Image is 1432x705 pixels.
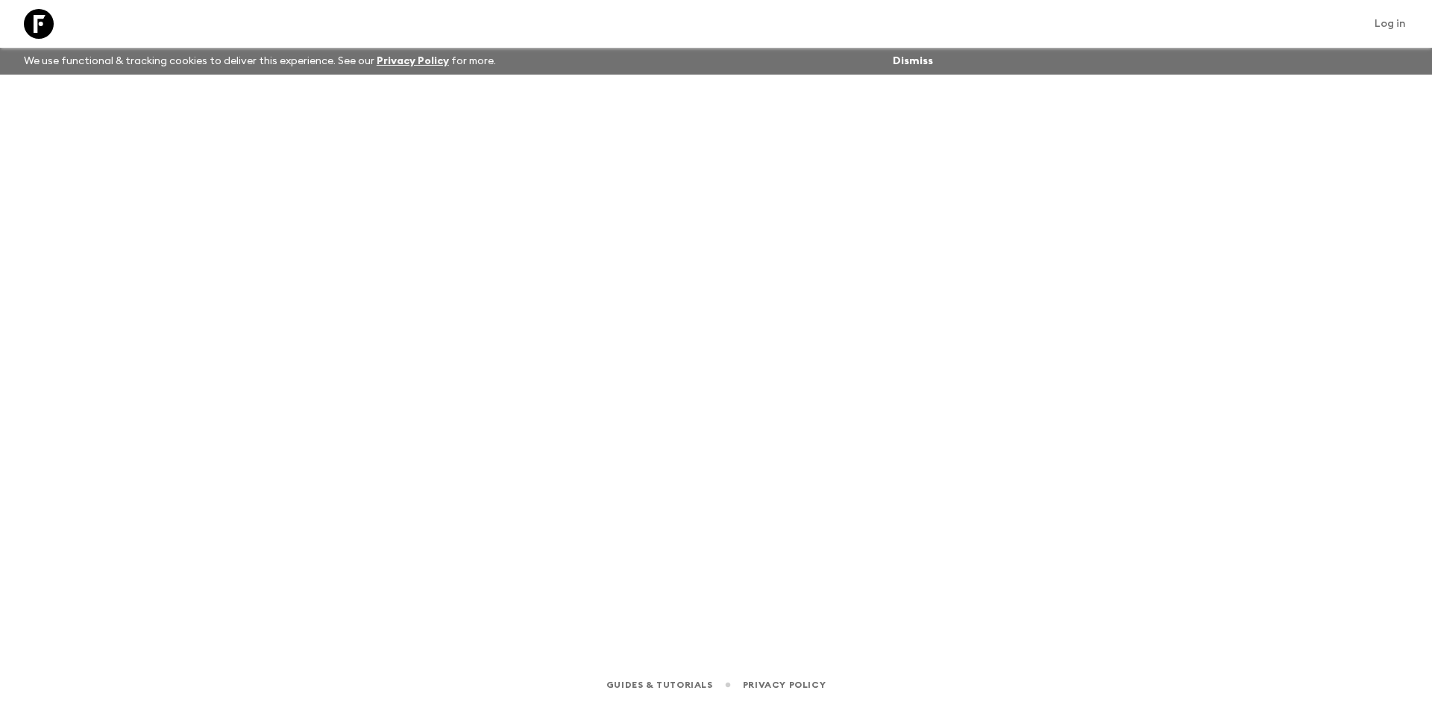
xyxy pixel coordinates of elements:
a: Guides & Tutorials [606,677,713,693]
p: We use functional & tracking cookies to deliver this experience. See our for more. [18,48,502,75]
a: Log in [1366,13,1414,34]
a: Privacy Policy [377,56,449,66]
button: Dismiss [889,51,937,72]
a: Privacy Policy [743,677,826,693]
